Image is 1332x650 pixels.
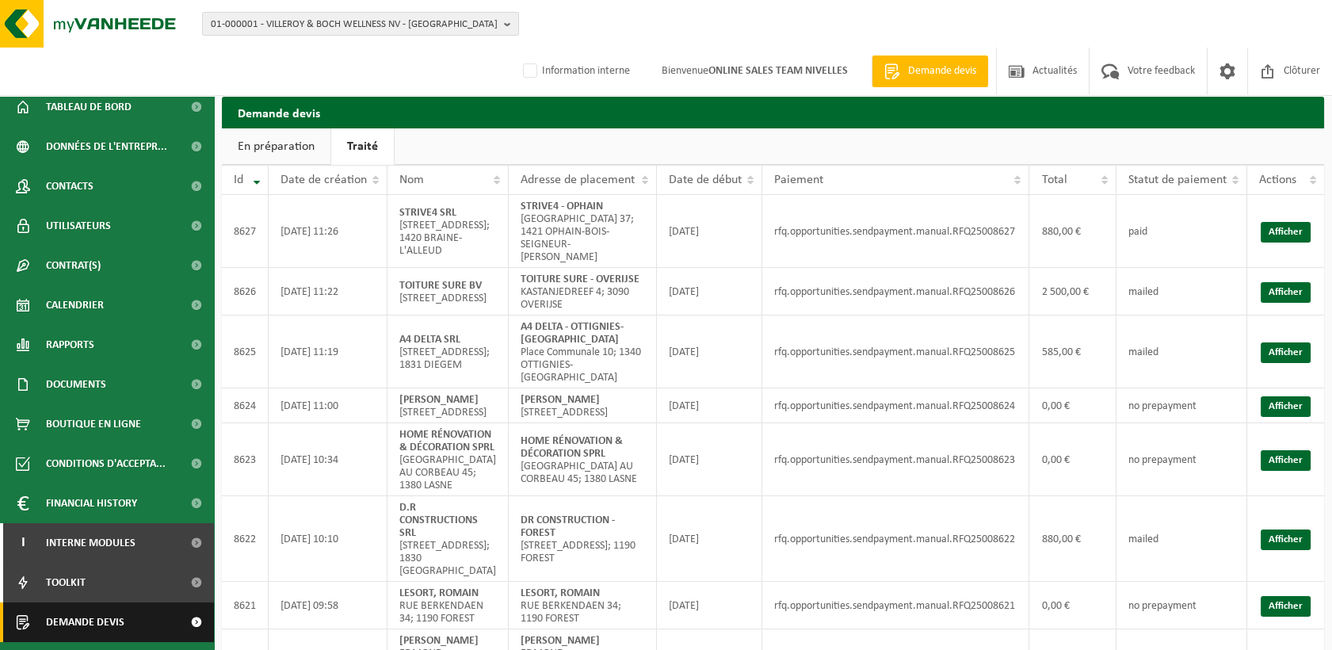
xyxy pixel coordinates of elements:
strong: [PERSON_NAME] [521,394,600,406]
span: Date de début [669,174,742,186]
span: Paiement [774,174,823,186]
strong: D.R CONSTRUCTIONS SRL [399,502,478,539]
td: [GEOGRAPHIC_DATA] AU CORBEAU 45; 1380 LASNE [387,423,509,496]
a: Afficher [1261,396,1311,417]
strong: STRIVE4 SRL [399,207,456,219]
td: KASTANJEDREEF 4; 3090 OVERIJSE [509,268,657,315]
span: Id [234,174,243,186]
a: Afficher [1261,222,1311,243]
span: Demande devis [46,602,124,642]
td: [DATE] [657,423,762,496]
td: [DATE] [657,315,762,388]
a: Afficher [1261,450,1311,471]
td: 8622 [222,496,269,582]
td: rfq.opportunities.sendpayment.manual.RFQ25008621 [762,582,1029,629]
td: rfq.opportunities.sendpayment.manual.RFQ25008625 [762,315,1029,388]
td: [STREET_ADDRESS]; 1420 BRAINE-L'ALLEUD [387,195,509,268]
span: mailed [1128,533,1158,545]
a: Afficher [1261,596,1311,617]
span: Conditions d'accepta... [46,444,166,484]
td: Place Communale 10; 1340 OTTIGNIES-[GEOGRAPHIC_DATA] [509,315,657,388]
td: [GEOGRAPHIC_DATA] AU CORBEAU 45; 1380 LASNE [509,423,657,496]
span: Clôturer [1280,48,1324,94]
span: Bienvenue [646,48,864,94]
span: Calendrier [46,285,104,325]
td: 585,00 € [1029,315,1116,388]
strong: LESORT, ROMAIN [521,587,600,599]
span: Rapports [46,325,94,365]
td: rfq.opportunities.sendpayment.manual.RFQ25008624 [762,388,1029,423]
td: 8626 [222,268,269,315]
a: En préparation [222,128,330,165]
span: no prepayment [1128,600,1197,612]
span: mailed [1128,346,1158,358]
a: Afficher [1261,342,1311,363]
td: [DATE] [657,195,762,268]
td: rfq.opportunities.sendpayment.manual.RFQ25008622 [762,496,1029,582]
td: 8621 [222,582,269,629]
span: Financial History [46,484,137,523]
span: Votre feedback [1124,48,1199,94]
span: Actualités [1029,48,1081,94]
td: [STREET_ADDRESS]; 1190 FOREST [509,496,657,582]
span: Date de création [281,174,367,186]
strong: TOITURE SURE - OVERIJSE [521,273,639,285]
td: [STREET_ADDRESS] [387,268,509,315]
span: Demande devis [904,63,980,79]
td: rfq.opportunities.sendpayment.manual.RFQ25008626 [762,268,1029,315]
td: [DATE] 11:19 [269,315,387,388]
strong: TOITURE SURE BV [399,280,482,292]
span: Actions [1259,174,1296,186]
td: 0,00 € [1029,582,1116,629]
td: 8625 [222,315,269,388]
strong: HOME RÉNOVATION & DÉCORATION SPRL [399,429,494,453]
span: Contacts [46,166,94,206]
td: [DATE] 10:10 [269,496,387,582]
strong: ONLINE SALES TEAM NIVELLES [708,65,848,77]
td: rfq.opportunities.sendpayment.manual.RFQ25008627 [762,195,1029,268]
span: Adresse de placement [521,174,635,186]
a: Afficher [1261,282,1311,303]
td: [DATE] 11:22 [269,268,387,315]
label: Information interne [520,59,630,83]
td: 2 500,00 € [1029,268,1116,315]
td: [DATE] [657,268,762,315]
strong: LESORT, ROMAIN [399,587,479,599]
td: [STREET_ADDRESS] [509,388,657,423]
strong: [PERSON_NAME] [399,394,479,406]
span: paid [1128,226,1147,238]
td: RUE BERKENDAEN 34; 1190 FOREST [509,582,657,629]
td: 8623 [222,423,269,496]
span: Contrat(s) [46,246,101,285]
td: [DATE] 11:00 [269,388,387,423]
span: 01-000001 - VILLEROY & BOCH WELLNESS NV - [GEOGRAPHIC_DATA] [211,13,498,36]
a: Clôturer [1247,48,1332,94]
strong: DR CONSTRUCTION - FOREST [521,514,615,539]
td: rfq.opportunities.sendpayment.manual.RFQ25008623 [762,423,1029,496]
span: mailed [1128,286,1158,298]
td: [STREET_ADDRESS]; 1831 DIEGEM [387,315,509,388]
button: 01-000001 - VILLEROY & BOCH WELLNESS NV - [GEOGRAPHIC_DATA] [202,12,519,36]
td: [DATE] 10:34 [269,423,387,496]
td: 880,00 € [1029,195,1116,268]
td: 0,00 € [1029,388,1116,423]
span: Nom [399,174,424,186]
span: no prepayment [1128,400,1197,412]
td: 8624 [222,388,269,423]
span: Total [1041,174,1067,186]
strong: HOME RÉNOVATION & DÉCORATION SPRL [521,435,623,460]
td: [DATE] [657,388,762,423]
span: Toolkit [46,563,86,602]
a: Actualités [996,48,1089,94]
td: [GEOGRAPHIC_DATA] 37; 1421 OPHAIN-BOIS-SEIGNEUR-[PERSON_NAME] [509,195,657,268]
span: Statut de paiement [1128,174,1227,186]
td: RUE BERKENDAEN 34; 1190 FOREST [387,582,509,629]
a: Traité [331,128,394,165]
span: Utilisateurs [46,206,111,246]
a: Demande devis [872,55,988,87]
h2: Demande devis [222,97,1324,128]
span: Documents [46,365,106,404]
td: 880,00 € [1029,496,1116,582]
td: [DATE] [657,496,762,582]
a: Afficher [1261,530,1311,550]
